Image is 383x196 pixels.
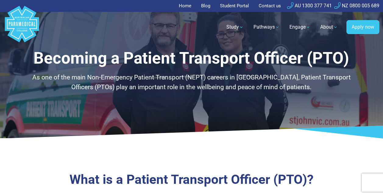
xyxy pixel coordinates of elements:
a: Pathways [250,19,283,36]
a: Australian Paramedical College [4,12,40,43]
a: NZ 0800 005 689 [334,3,379,9]
a: Study [223,19,247,36]
h1: Becoming a Patient Transport Officer (PTO) [32,49,351,68]
h3: What is a Patient Transport Officer (PTO)? [32,172,351,187]
a: About [317,19,342,36]
a: Engage [286,19,314,36]
a: AU 1300 377 741 [287,3,332,9]
a: Apply now [346,20,379,34]
p: As one of the main Non-Emergency Patient Transport (NEPT) careers in [GEOGRAPHIC_DATA], Patient T... [32,73,351,92]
